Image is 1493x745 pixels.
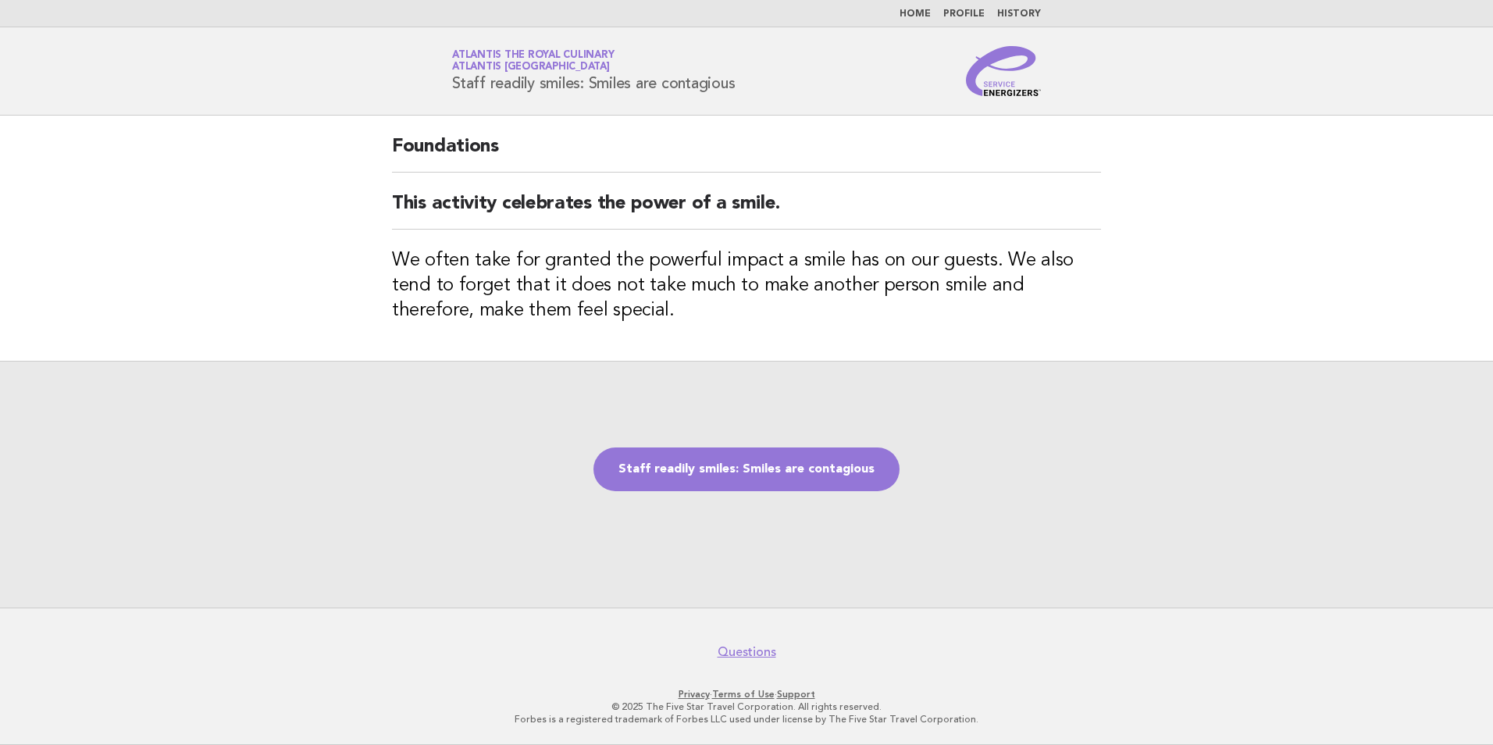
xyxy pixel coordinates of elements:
[593,447,900,491] a: Staff readily smiles: Smiles are contagious
[966,46,1041,96] img: Service Energizers
[392,248,1101,323] h3: We often take for granted the powerful impact a smile has on our guests. We also tend to forget t...
[269,700,1224,713] p: © 2025 The Five Star Travel Corporation. All rights reserved.
[392,191,1101,230] h2: This activity celebrates the power of a smile.
[997,9,1041,19] a: History
[943,9,985,19] a: Profile
[269,713,1224,725] p: Forbes is a registered trademark of Forbes LLC used under license by The Five Star Travel Corpora...
[679,689,710,700] a: Privacy
[392,134,1101,173] h2: Foundations
[712,689,775,700] a: Terms of Use
[452,62,610,73] span: Atlantis [GEOGRAPHIC_DATA]
[452,51,735,91] h1: Staff readily smiles: Smiles are contagious
[269,688,1224,700] p: · ·
[452,50,614,72] a: Atlantis the Royal CulinaryAtlantis [GEOGRAPHIC_DATA]
[777,689,815,700] a: Support
[718,644,776,660] a: Questions
[900,9,931,19] a: Home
